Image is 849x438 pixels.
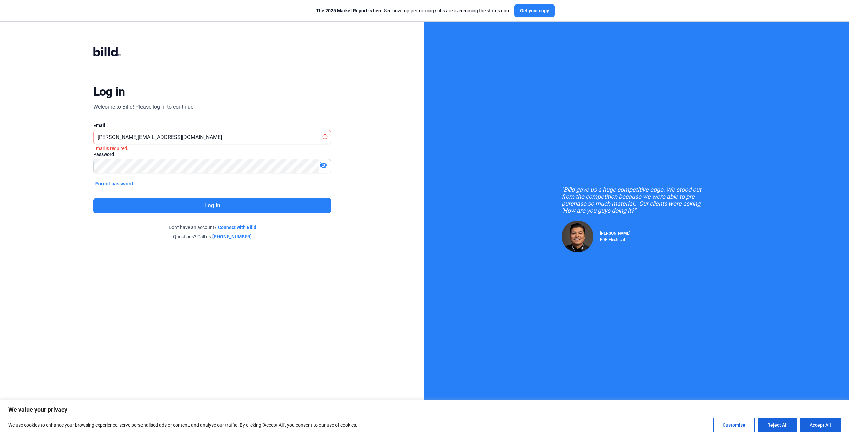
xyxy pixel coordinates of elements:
div: Password [93,151,331,158]
div: "Billd gave us a huge competitive edge. We stood out from the competition because we were able to... [562,186,712,214]
div: Don't have an account? [93,224,331,231]
span: The 2025 Market Report is here: [316,8,384,13]
a: [PHONE_NUMBER] [212,233,252,240]
div: Log in [93,84,125,99]
div: Questions? Call us [93,233,331,240]
div: Email [93,122,331,129]
button: Forgot password [93,180,135,187]
i: Email is required. [93,146,128,151]
button: Get your copy [514,4,555,17]
div: Welcome to Billd! Please log in to continue. [93,103,195,111]
p: We use cookies to enhance your browsing experience, serve personalised ads or content, and analys... [8,421,357,429]
div: RDP Electrical [600,236,630,242]
button: Accept All [800,418,841,432]
button: Customise [713,418,755,432]
p: We value your privacy [8,406,841,414]
div: See how top-performing subs are overcoming the status quo. [316,7,510,14]
mat-icon: visibility_off [319,161,327,169]
img: Raul Pacheco [562,221,593,252]
span: [PERSON_NAME] [600,231,630,236]
a: Connect with Billd [218,224,256,231]
button: Log in [93,198,331,213]
button: Reject All [758,418,797,432]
